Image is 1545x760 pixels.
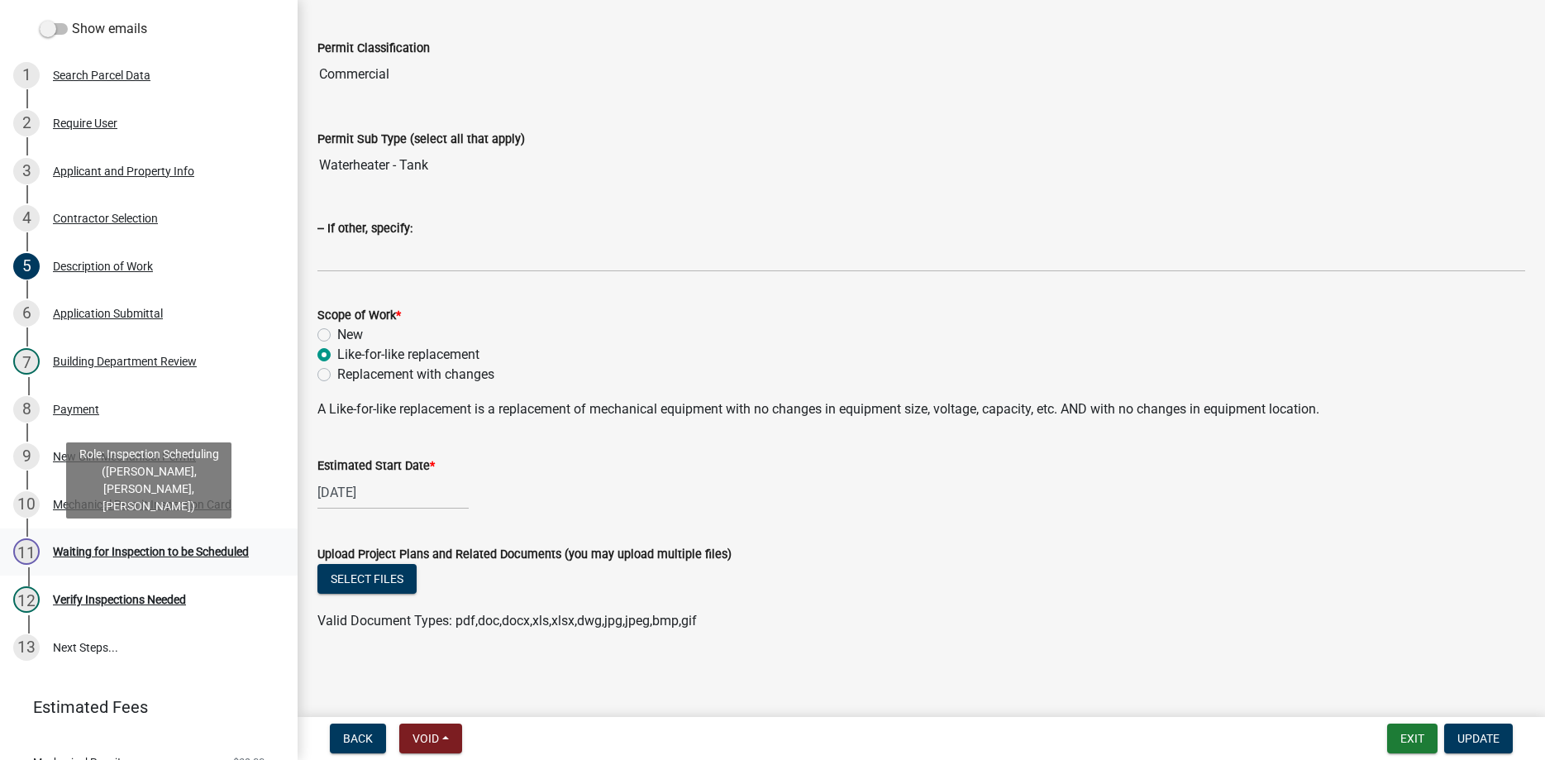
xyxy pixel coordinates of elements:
[13,158,40,184] div: 3
[317,43,430,55] label: Permit Classification
[53,451,196,462] div: New Ulm Mechanical Permit
[317,461,435,472] label: Estimated Start Date
[13,253,40,280] div: 5
[317,613,697,629] span: Valid Document Types: pdf,doc,docx,xls,xlsx,dwg,jpg,jpeg,bmp,gif
[330,724,386,753] button: Back
[343,732,373,745] span: Back
[53,308,163,319] div: Application Submittal
[317,310,401,322] label: Scope of Work
[53,356,197,367] div: Building Department Review
[317,476,469,509] input: mm/dd/yyyy
[317,399,1525,419] p: A Like-for-like replacement is a replacement of mechanical equipment with no changes in equipment...
[13,205,40,232] div: 4
[317,564,417,594] button: Select files
[13,538,40,565] div: 11
[317,549,732,561] label: Upload Project Plans and Related Documents (you may upload multiple files)
[53,404,99,415] div: Payment
[53,546,249,557] div: Waiting for Inspection to be Scheduled
[40,19,147,39] label: Show emails
[66,442,231,519] div: Role: Inspection Scheduling ([PERSON_NAME], [PERSON_NAME], [PERSON_NAME])
[13,586,40,613] div: 12
[53,165,194,177] div: Applicant and Property Info
[399,724,462,753] button: Void
[13,110,40,136] div: 2
[13,62,40,88] div: 1
[13,443,40,470] div: 9
[13,396,40,423] div: 8
[317,134,525,146] label: Permit Sub Type (select all that apply)
[1444,724,1513,753] button: Update
[53,213,158,224] div: Contractor Selection
[337,345,479,365] label: Like-for-like replacement
[337,325,363,345] label: New
[337,365,494,385] label: Replacement with changes
[317,223,412,235] label: -- If other, specify:
[13,634,40,661] div: 13
[53,69,150,81] div: Search Parcel Data
[53,594,186,605] div: Verify Inspections Needed
[1457,732,1500,745] span: Update
[53,261,153,272] div: Description of Work
[13,348,40,375] div: 7
[53,499,231,510] div: Mechanical Permit Inspection Card
[412,732,439,745] span: Void
[13,491,40,518] div: 10
[1387,724,1438,753] button: Exit
[13,691,271,724] a: Estimated Fees
[13,300,40,327] div: 6
[53,117,117,129] div: Require User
